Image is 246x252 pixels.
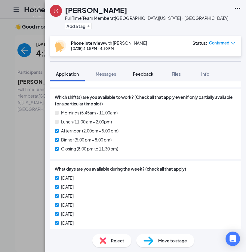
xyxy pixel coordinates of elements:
[61,184,74,190] span: [DATE]
[61,202,74,208] span: [DATE]
[133,71,153,77] span: Feedback
[231,41,235,46] span: down
[54,8,58,14] div: JK
[96,71,116,77] span: Messages
[61,145,118,152] span: Closing (8:00 pm to 11:30 pm)
[61,211,74,217] span: [DATE]
[55,94,236,107] span: Which shift(s) are you available to work? (Check all that apply even if only partially available ...
[61,136,112,143] span: Dinner (5:00 pm - 8:00 pm)
[61,175,74,181] span: [DATE]
[209,40,229,46] span: Confirmed
[61,220,74,226] span: [DATE]
[61,109,118,116] span: Mornings (5:45am - 11:00am)
[192,40,207,46] div: Status :
[234,5,241,12] svg: Ellipses
[158,237,187,244] span: Move to stage
[61,127,118,134] span: Afternoon (2:00pm - 5:00 pm)
[71,46,147,51] div: [DATE] 4:15 PM - 4:30 PM
[65,15,228,21] div: Full Time Team Member at [GEOGRAPHIC_DATA][US_STATE] - [GEOGRAPHIC_DATA]
[61,118,112,125] span: Lunch (11:00 am - 2:00pm)
[55,165,186,172] span: What days are you available during the week? (check all that apply)
[111,237,124,244] span: Reject
[172,71,181,77] span: Files
[65,5,127,15] h1: [PERSON_NAME]
[56,71,79,77] span: Application
[65,23,92,29] button: PlusAdd a tag
[87,24,90,28] svg: Plus
[71,40,104,46] b: Phone interview
[71,40,147,46] div: with [PERSON_NAME]
[201,71,209,77] span: Info
[226,232,240,246] div: Open Intercom Messenger
[61,193,74,199] span: [DATE]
